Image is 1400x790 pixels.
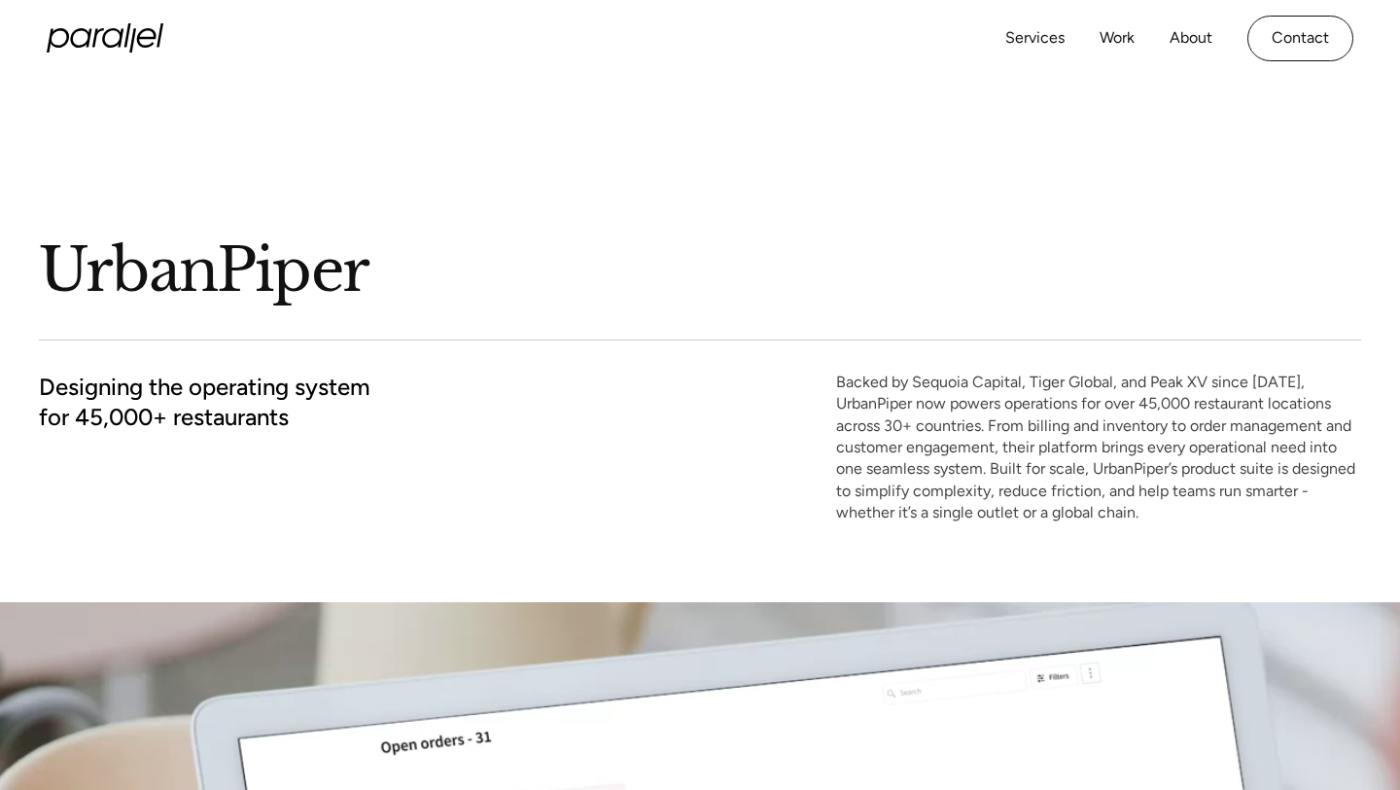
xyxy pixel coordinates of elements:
[1100,24,1135,53] a: Work
[39,233,817,308] h1: UrbanPiper
[836,372,1361,524] p: Backed by Sequoia Capital, Tiger Global, and Peak XV since [DATE], UrbanPiper now powers operatio...
[39,372,370,432] h2: Designing the operating system for 45,000+ restaurants
[1005,24,1065,53] a: Services
[1247,16,1353,61] a: Contact
[1170,24,1212,53] a: About
[47,23,163,53] a: home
